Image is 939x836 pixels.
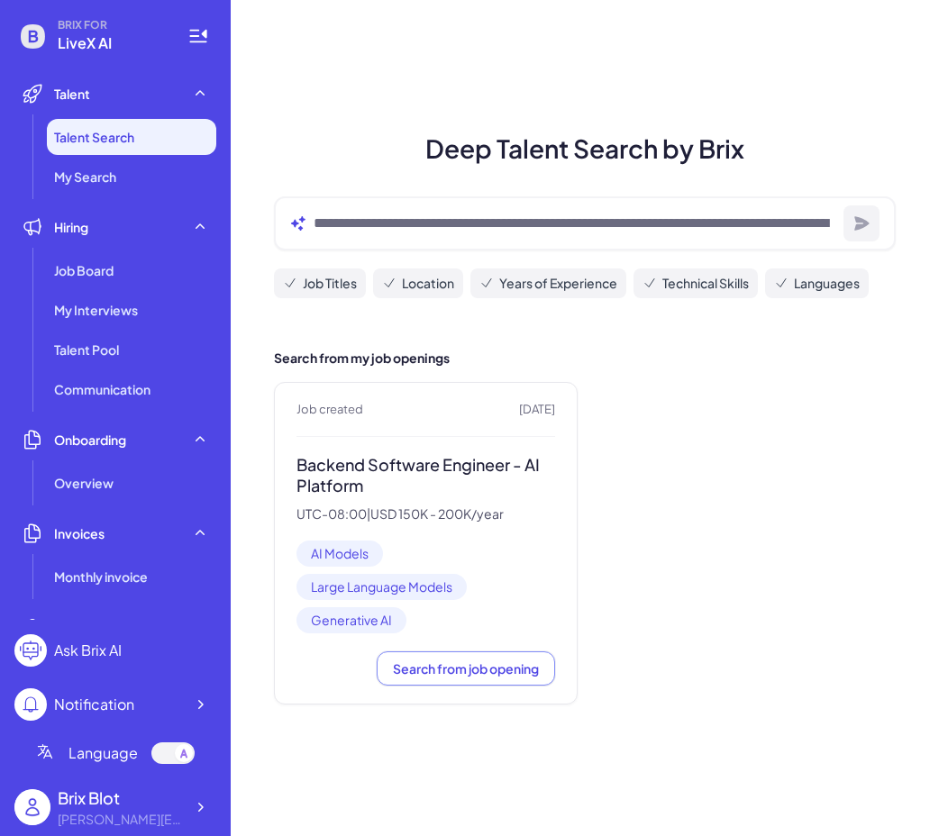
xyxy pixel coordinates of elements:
span: Search from job opening [393,660,539,677]
p: UTC-08:00 | USD 150K - 200K/year [296,506,555,522]
h3: Backend Software Engineer - AI Platform [296,455,555,495]
span: Communication [54,380,150,398]
span: LiveX AI [58,32,166,54]
button: Search from job opening [377,651,555,686]
img: user_logo.png [14,789,50,825]
span: Talent [54,85,90,103]
span: Job created [296,401,363,419]
div: Brix Blot [58,786,184,810]
span: Overview [54,474,114,492]
span: Job Titles [303,274,357,293]
span: My Search [54,168,116,186]
span: Team Management [54,618,169,636]
span: Monthly invoice [54,568,148,586]
span: Years of Experience [499,274,617,293]
span: Job Board [54,261,114,279]
div: Ask Brix AI [54,640,122,661]
span: Onboarding [54,431,126,449]
span: Talent Pool [54,341,119,359]
span: [DATE] [519,401,555,419]
span: Invoices [54,524,105,542]
span: My Interviews [54,301,138,319]
span: Location [402,274,454,293]
span: Technical Skills [662,274,749,293]
h2: Search from my job openings [274,349,896,368]
span: BRIX FOR [58,18,166,32]
span: AI Models [296,541,383,567]
span: Talent Search [54,128,134,146]
h1: Deep Talent Search by Brix [252,130,917,168]
div: Notification [54,694,134,715]
span: Languages [794,274,860,293]
div: blake@joinbrix.com [58,810,184,829]
span: Generative AI [296,607,406,633]
span: Hiring [54,218,88,236]
span: Large Language Models [296,574,467,600]
span: Language [68,742,138,764]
